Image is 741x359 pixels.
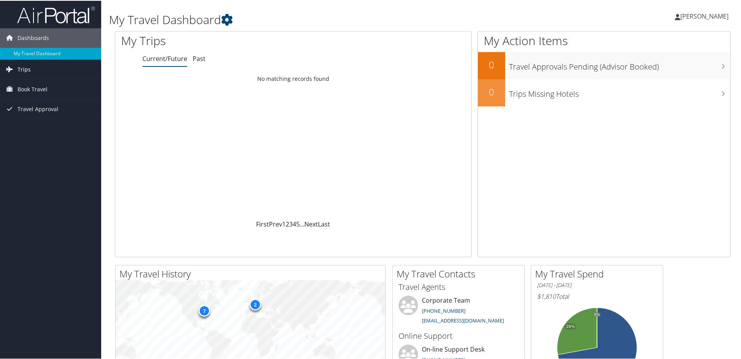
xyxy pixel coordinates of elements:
[675,4,736,27] a: [PERSON_NAME]
[304,219,318,228] a: Next
[18,59,31,78] span: Trips
[478,78,730,106] a: 0Trips Missing Hotels
[537,291,657,300] h6: Total
[535,267,663,280] h2: My Travel Spend
[509,84,730,99] h3: Trips Missing Hotels
[249,298,261,309] div: 2
[18,99,58,118] span: Travel Approval
[395,295,522,327] li: Corporate Team
[289,219,293,228] a: 3
[478,58,505,71] h2: 0
[115,71,471,85] td: No matching records found
[121,32,317,48] h1: My Trips
[478,51,730,78] a: 0Travel Approvals Pending (Advisor Booked)
[399,281,518,292] h3: Travel Agents
[286,219,289,228] a: 2
[422,307,465,314] a: [PHONE_NUMBER]
[399,330,518,341] h3: Online Support
[566,324,575,328] tspan: 28%
[537,291,556,300] span: $1,810
[18,79,47,98] span: Book Travel
[109,11,527,27] h1: My Travel Dashboard
[282,219,286,228] a: 1
[318,219,330,228] a: Last
[397,267,524,280] h2: My Travel Contacts
[193,54,205,62] a: Past
[300,219,304,228] span: …
[680,11,729,20] span: [PERSON_NAME]
[18,28,49,47] span: Dashboards
[269,219,282,228] a: Prev
[142,54,187,62] a: Current/Future
[509,57,730,71] h3: Travel Approvals Pending (Advisor Booked)
[537,281,657,288] h6: [DATE] - [DATE]
[293,219,296,228] a: 4
[17,5,95,23] img: airportal-logo.png
[422,316,504,323] a: [EMAIL_ADDRESS][DOMAIN_NAME]
[478,85,505,98] h2: 0
[296,219,300,228] a: 5
[594,312,600,316] tspan: 0%
[119,267,385,280] h2: My Travel History
[478,32,730,48] h1: My Action Items
[256,219,269,228] a: First
[198,304,210,315] div: 7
